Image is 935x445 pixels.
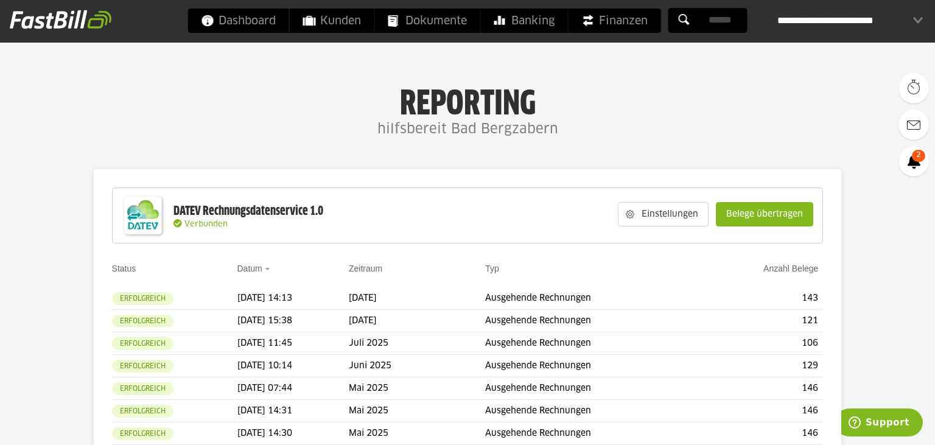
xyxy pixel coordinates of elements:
img: sort_desc.gif [265,268,273,270]
sl-badge: Erfolgreich [112,315,173,328]
span: Kunden [303,9,361,33]
sl-badge: Erfolgreich [112,382,173,395]
span: 2 [912,150,925,162]
td: [DATE] 15:38 [237,310,349,332]
td: [DATE] 14:30 [237,422,349,445]
td: Mai 2025 [349,377,485,400]
a: Dokumente [375,9,480,33]
td: 146 [701,422,823,445]
td: Ausgehende Rechnungen [485,400,701,422]
td: Juli 2025 [349,332,485,355]
td: [DATE] 14:13 [237,287,349,310]
td: 146 [701,377,823,400]
iframe: Öffnet ein Widget, in dem Sie weitere Informationen finden [841,408,923,439]
td: Juni 2025 [349,355,485,377]
a: 2 [898,146,929,177]
div: DATEV Rechnungsdatenservice 1.0 [173,203,323,219]
a: Dashboard [188,9,289,33]
td: Ausgehende Rechnungen [485,332,701,355]
img: DATEV-Datenservice Logo [119,191,167,240]
td: Ausgehende Rechnungen [485,377,701,400]
a: Banking [481,9,568,33]
td: Ausgehende Rechnungen [485,310,701,332]
span: Banking [494,9,555,33]
sl-badge: Erfolgreich [112,427,173,440]
a: Typ [485,264,499,273]
sl-badge: Erfolgreich [112,292,173,305]
a: Anzahl Belege [763,264,818,273]
td: [DATE] [349,310,485,332]
h1: Reporting [122,86,813,117]
td: [DATE] 10:14 [237,355,349,377]
sl-badge: Erfolgreich [112,337,173,350]
td: 121 [701,310,823,332]
td: [DATE] 14:31 [237,400,349,422]
a: Status [112,264,136,273]
a: Datum [237,264,262,273]
td: [DATE] 11:45 [237,332,349,355]
sl-badge: Erfolgreich [112,405,173,418]
td: 106 [701,332,823,355]
a: Zeitraum [349,264,382,273]
span: Verbunden [184,220,228,228]
span: Finanzen [582,9,648,33]
sl-button: Einstellungen [618,202,709,226]
td: [DATE] [349,287,485,310]
span: Dashboard [201,9,276,33]
td: Ausgehende Rechnungen [485,287,701,310]
td: 146 [701,400,823,422]
a: Kunden [290,9,374,33]
td: Mai 2025 [349,422,485,445]
td: 143 [701,287,823,310]
td: [DATE] 07:44 [237,377,349,400]
td: Ausgehende Rechnungen [485,422,701,445]
a: Finanzen [569,9,661,33]
sl-button: Belege übertragen [716,202,813,226]
img: fastbill_logo_white.png [10,10,111,29]
td: Mai 2025 [349,400,485,422]
td: 129 [701,355,823,377]
td: Ausgehende Rechnungen [485,355,701,377]
span: Dokumente [388,9,467,33]
sl-badge: Erfolgreich [112,360,173,373]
